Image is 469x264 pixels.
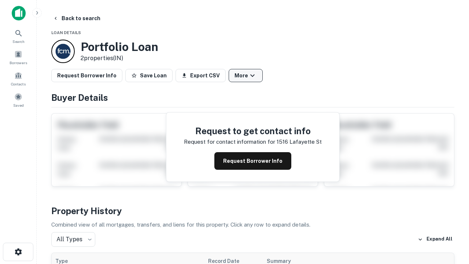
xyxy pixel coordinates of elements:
a: Search [2,26,34,46]
p: Request for contact information for [184,137,275,146]
h4: Request to get contact info [184,124,322,137]
h4: Buyer Details [51,91,454,104]
a: Saved [2,90,34,110]
span: Contacts [11,81,26,87]
div: All Types [51,232,95,247]
span: Saved [13,102,24,108]
iframe: Chat Widget [432,182,469,217]
a: Borrowers [2,47,34,67]
button: Back to search [50,12,103,25]
a: Contacts [2,69,34,88]
button: Request Borrower Info [214,152,291,170]
p: Combined view of all mortgages, transfers, and liens for this property. Click any row to expand d... [51,220,454,229]
h4: Property History [51,204,454,217]
button: More [229,69,263,82]
h3: Portfolio Loan [81,40,158,54]
button: Save Loan [125,69,173,82]
button: Request Borrower Info [51,69,122,82]
p: 1516 lafayette st [277,137,322,146]
span: Search [12,38,25,44]
p: 2 properties (IN) [81,54,158,63]
button: Export CSV [176,69,226,82]
img: capitalize-icon.png [12,6,26,21]
span: Borrowers [10,60,27,66]
span: Loan Details [51,30,81,35]
button: Expand All [416,234,454,245]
